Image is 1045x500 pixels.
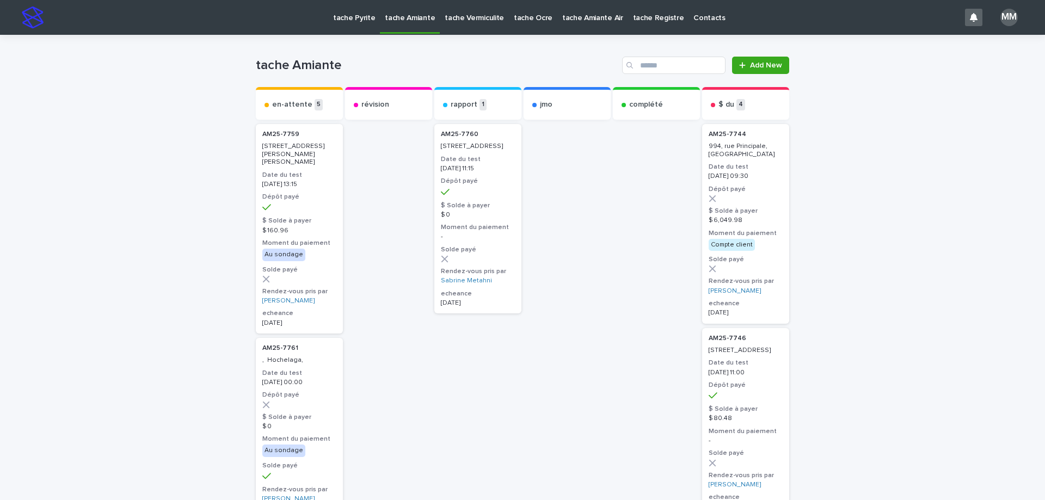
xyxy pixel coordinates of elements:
[262,413,336,422] h3: $ Solde à payer
[441,177,515,186] h3: Dépôt payé
[256,124,343,334] a: AM25-7759 [STREET_ADDRESS][PERSON_NAME][PERSON_NAME]Date du test[DATE] 13:15Dépôt payé$ Solde à p...
[262,423,336,430] p: $ 0
[709,449,783,458] h3: Solde payé
[709,287,761,295] a: [PERSON_NAME]
[709,347,783,354] p: [STREET_ADDRESS]
[709,299,783,308] h3: echeance
[262,171,336,180] h3: Date du test
[709,277,783,286] h3: Rendez-vous pris par
[441,245,515,254] h3: Solde payé
[441,289,515,298] h3: echeance
[709,185,783,194] h3: Dépôt payé
[262,461,336,470] h3: Solde payé
[441,299,515,307] p: [DATE]
[441,223,515,232] h3: Moment du paiement
[262,485,336,494] h3: Rendez-vous pris par
[709,309,783,317] p: [DATE]
[709,207,783,215] h3: $ Solde à payer
[262,131,336,138] p: AM25-7759
[709,239,755,251] div: Compte client
[441,267,515,276] h3: Rendez-vous pris par
[441,277,492,285] a: Sabrine Metahni
[262,239,336,248] h3: Moment du paiement
[718,100,734,109] p: $ du
[441,201,515,210] h3: $ Solde à payer
[709,217,783,224] p: $ 6,049.98
[22,7,44,28] img: stacker-logo-s-only.png
[262,227,336,234] p: $ 160.96
[262,297,315,305] a: [PERSON_NAME]
[736,99,745,110] p: 4
[709,415,783,422] p: $ 80.48
[702,124,789,324] a: AM25-7744 994, rue Principale, [GEOGRAPHIC_DATA]Date du test[DATE] 09:30Dépôt payé$ Solde à payer...
[262,309,336,318] h3: echeance
[709,335,783,342] p: AM25-7746
[262,217,336,225] h3: $ Solde à payer
[709,131,783,138] p: AM25-7744
[709,163,783,171] h3: Date du test
[441,155,515,164] h3: Date du test
[732,57,789,74] a: Add New
[262,344,336,352] p: AM25-7761
[262,193,336,201] h3: Dépôt payé
[441,211,515,219] p: $ 0
[709,172,783,180] p: [DATE] 09:30
[750,61,782,69] span: Add New
[451,100,477,109] p: rapport
[709,437,783,445] p: -
[262,249,305,261] div: Au sondage
[262,266,336,274] h3: Solde payé
[262,445,305,456] div: Au sondage
[441,165,515,172] p: [DATE] 11:15
[709,143,783,158] p: 994, rue Principale, [GEOGRAPHIC_DATA]
[709,229,783,238] h3: Moment du paiement
[709,359,783,367] h3: Date du test
[262,143,336,166] p: [STREET_ADDRESS][PERSON_NAME][PERSON_NAME]
[709,381,783,390] h3: Dépôt payé
[262,369,336,378] h3: Date du test
[709,481,761,489] a: [PERSON_NAME]
[262,287,336,296] h3: Rendez-vous pris par
[540,100,552,109] p: jmo
[622,57,726,74] input: Search
[709,471,783,480] h3: Rendez-vous pris par
[709,255,783,264] h3: Solde payé
[709,405,783,413] h3: $ Solde à payer
[441,143,515,150] p: [STREET_ADDRESS]
[361,100,389,109] p: révision
[262,319,336,327] p: [DATE]
[262,181,336,188] p: [DATE] 13:15
[709,369,783,376] p: [DATE] 11:00
[629,100,663,109] p: complété
[262,391,336,399] h3: Dépôt payé
[262,435,336,443] h3: Moment du paiement
[315,99,323,110] p: 5
[441,233,515,240] p: -
[709,427,783,436] h3: Moment du paiement
[434,124,521,313] a: AM25-7760 [STREET_ADDRESS]Date du test[DATE] 11:15Dépôt payé$ Solde à payer$ 0Moment du paiement-...
[272,100,312,109] p: en-attente
[262,379,336,386] p: [DATE] 00:00
[1000,9,1018,26] div: MM
[262,356,336,364] p: , Hochelaga,
[256,58,618,73] h1: tache Amiante
[441,131,515,138] p: AM25-7760
[480,99,487,110] p: 1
